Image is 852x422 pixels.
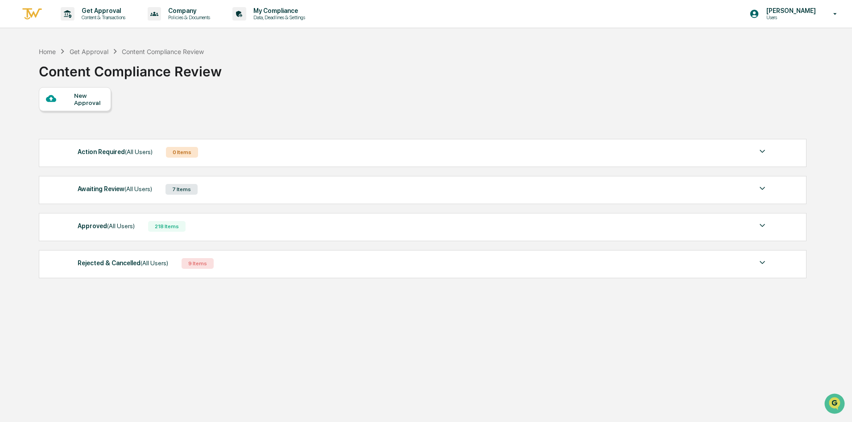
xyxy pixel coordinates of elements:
p: My Compliance [246,7,310,14]
img: logo [21,7,43,21]
p: Policies & Documents [161,14,215,21]
input: Clear [23,41,147,50]
button: Start new chat [152,71,162,82]
img: 1746055101610-c473b297-6a78-478c-a979-82029cc54cd1 [9,68,25,84]
a: 🖐️Preclearance [5,109,61,125]
div: Home [39,48,56,55]
div: 7 Items [165,184,198,195]
span: (All Users) [124,185,152,192]
div: 🖐️ [9,113,16,121]
div: Awaiting Review [78,183,152,195]
div: We're available if you need us! [30,77,113,84]
div: Rejected & Cancelled [78,257,168,269]
div: Get Approval [70,48,108,55]
p: How can we help? [9,19,162,33]
div: Content Compliance Review [39,56,222,79]
div: New Approval [74,92,104,106]
p: Users [759,14,820,21]
span: Pylon [89,151,108,158]
span: (All Users) [107,222,135,230]
span: (All Users) [141,259,168,267]
p: Content & Transactions [74,14,130,21]
span: Attestations [74,113,111,121]
a: 🗄️Attestations [61,109,114,125]
span: Data Lookup [18,130,56,138]
p: Data, Deadlines & Settings [246,14,310,21]
img: caret [757,146,768,157]
a: 🔎Data Lookup [5,126,60,142]
span: Preclearance [18,113,58,121]
div: 9 Items [182,258,214,269]
img: caret [757,220,768,231]
a: Powered byPylon [63,151,108,158]
iframe: Open customer support [823,393,848,417]
div: Content Compliance Review [122,48,204,55]
div: Start new chat [30,68,146,77]
div: 218 Items [148,221,186,232]
img: caret [757,183,768,194]
div: 0 Items [166,147,198,158]
div: Action Required [78,146,153,158]
span: (All Users) [125,148,153,155]
div: 🗄️ [65,113,72,121]
div: Approved [78,220,135,232]
p: [PERSON_NAME] [759,7,820,14]
div: 🔎 [9,130,16,138]
img: caret [757,257,768,268]
p: Get Approval [74,7,130,14]
p: Company [161,7,215,14]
